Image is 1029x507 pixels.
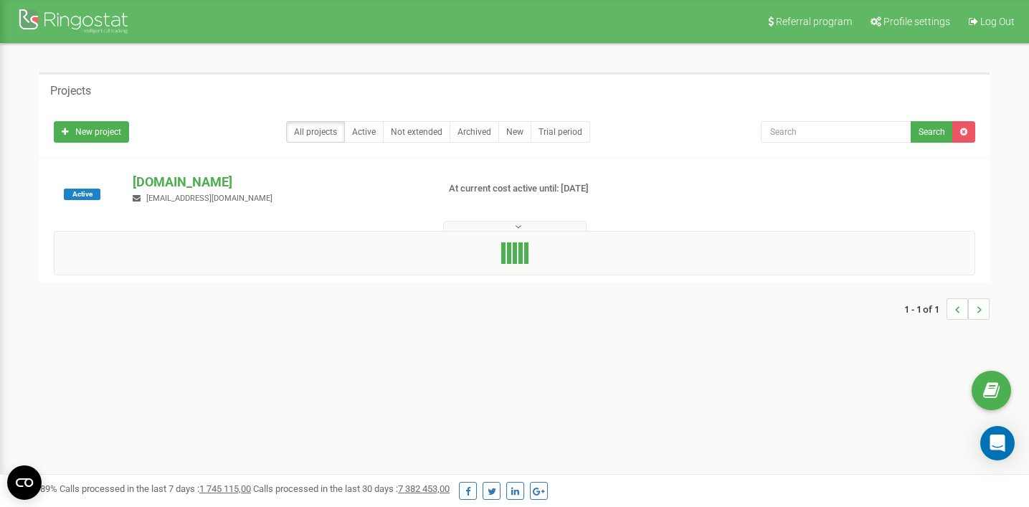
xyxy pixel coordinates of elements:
span: Log Out [980,16,1015,27]
u: 1 745 115,00 [199,483,251,494]
div: Open Intercom Messenger [980,426,1015,460]
span: Calls processed in the last 30 days : [253,483,450,494]
a: New [498,121,531,143]
button: Search [911,121,953,143]
h5: Projects [50,85,91,98]
button: Open CMP widget [7,465,42,500]
p: [DOMAIN_NAME] [133,173,425,191]
span: Active [64,189,100,200]
span: Profile settings [883,16,950,27]
span: Referral program [776,16,852,27]
span: 1 - 1 of 1 [904,298,947,320]
p: At current cost active until: [DATE] [449,182,663,196]
a: Trial period [531,121,590,143]
span: [EMAIL_ADDRESS][DOMAIN_NAME] [146,194,272,203]
a: Not extended [383,121,450,143]
a: Active [344,121,384,143]
a: New project [54,121,129,143]
a: All projects [286,121,345,143]
span: Calls processed in the last 7 days : [60,483,251,494]
input: Search [761,121,911,143]
nav: ... [904,284,990,334]
a: Archived [450,121,499,143]
u: 7 382 453,00 [398,483,450,494]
